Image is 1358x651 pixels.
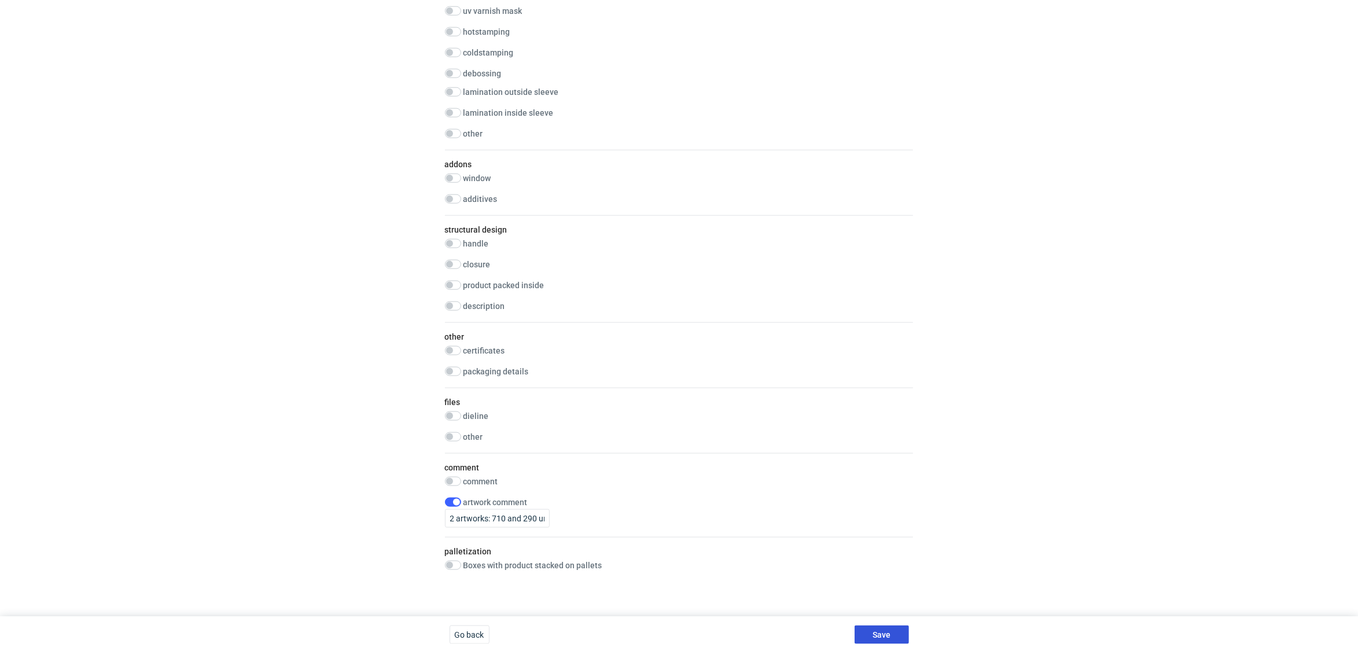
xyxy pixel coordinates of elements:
label: closure [463,260,491,269]
label: palletization [445,547,492,556]
label: certificates [463,346,505,355]
label: comment [463,477,498,486]
label: lamination inside sleeve [463,108,554,117]
label: addons [445,160,472,169]
label: handle [463,239,489,248]
button: Go back [450,626,490,644]
label: artwork comment [463,498,528,507]
span: Save [873,631,890,639]
label: lamination outside sleeve [463,87,559,97]
label: window [463,174,491,183]
label: additives [463,194,498,204]
label: coldstamping [463,48,514,57]
label: dieline [463,411,489,421]
label: Boxes with product stacked on pallets [463,561,602,570]
label: comment [445,463,480,472]
label: files [445,398,461,407]
label: structural design [445,225,507,234]
button: Save [855,626,909,644]
label: other [463,432,483,442]
label: other [463,129,483,138]
label: other [445,332,465,341]
label: product packed inside [463,281,544,290]
label: uv varnish mask [463,6,522,16]
label: packaging details [463,367,529,376]
label: description [463,301,505,311]
span: Go back [455,631,484,639]
label: hotstamping [463,27,510,36]
label: debossing [463,69,502,78]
